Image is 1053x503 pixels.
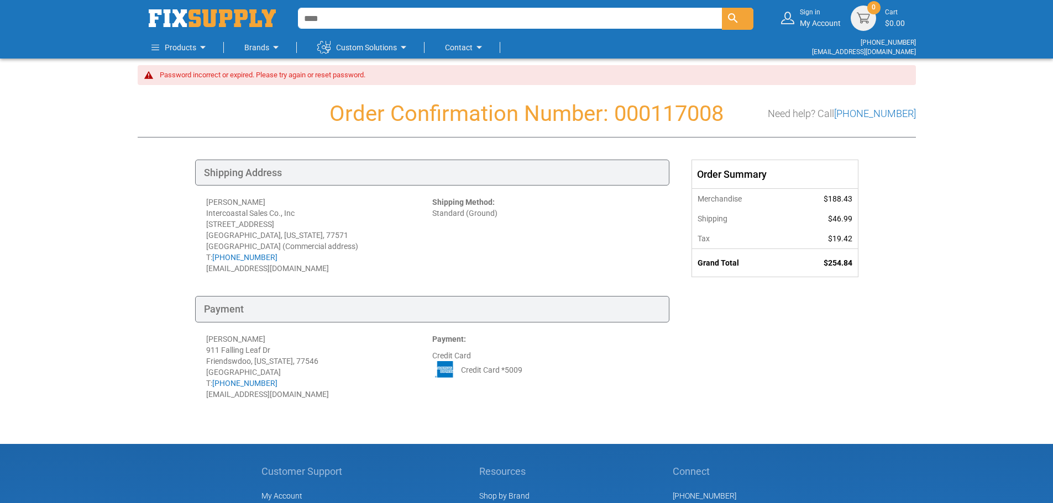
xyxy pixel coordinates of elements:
[195,296,669,322] div: Payment
[461,364,522,375] span: Credit Card *5009
[160,71,905,80] div: Password incorrect or expired. Please try again or reset password.
[861,39,916,46] a: [PHONE_NUMBER]
[885,19,905,28] span: $0.00
[445,36,486,59] a: Contact
[824,194,852,203] span: $188.43
[885,8,905,17] small: Cart
[261,466,348,477] h5: Customer Support
[834,108,916,119] a: [PHONE_NUMBER]
[800,8,841,28] div: My Account
[800,8,841,17] small: Sign in
[673,491,736,500] a: [PHONE_NUMBER]
[151,36,209,59] a: Products
[432,333,658,400] div: Credit Card
[828,214,852,223] span: $46.99
[432,198,495,207] strong: Shipping Method:
[149,9,276,27] img: Fix Industrial Supply
[206,333,432,400] div: [PERSON_NAME] 911 Falling Leaf Dr Friendswdoo, [US_STATE], 77546 [GEOGRAPHIC_DATA] T: [EMAIL_ADDR...
[212,253,277,262] a: [PHONE_NUMBER]
[828,234,852,243] span: $19.42
[317,36,410,59] a: Custom Solutions
[692,189,788,209] th: Merchandise
[673,466,792,477] h5: Connect
[149,9,276,27] a: store logo
[138,102,916,126] h1: Order Confirmation Number: 000117008
[698,258,739,267] strong: Grand Total
[768,108,916,119] h3: Need help? Call
[432,335,466,343] strong: Payment:
[479,491,530,500] a: Shop by Brand
[692,160,858,189] div: Order Summary
[195,160,669,186] div: Shipping Address
[479,466,542,477] h5: Resources
[206,197,432,274] div: [PERSON_NAME] Intercoastal Sales Co., Inc [STREET_ADDRESS] [GEOGRAPHIC_DATA], [US_STATE], 77571 [...
[812,48,916,56] a: [EMAIL_ADDRESS][DOMAIN_NAME]
[432,361,458,378] img: AE
[432,197,658,274] div: Standard (Ground)
[872,3,876,12] span: 0
[212,379,277,388] a: [PHONE_NUMBER]
[692,209,788,229] th: Shipping
[261,491,302,500] span: My Account
[692,229,788,249] th: Tax
[824,258,852,267] span: $254.84
[244,36,282,59] a: Brands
